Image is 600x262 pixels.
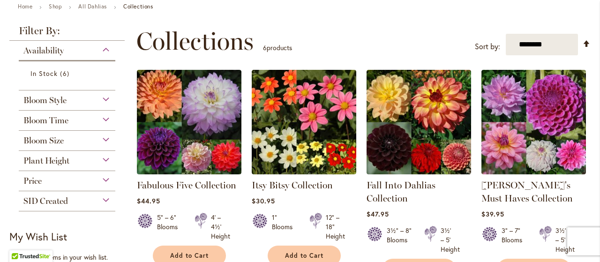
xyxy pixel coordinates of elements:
[252,196,275,205] span: $30.95
[387,226,413,254] div: 3½" – 8" Blooms
[23,196,68,206] span: SID Created
[136,27,254,55] span: Collections
[170,252,209,260] span: Add to Cart
[367,210,389,218] span: $47.95
[30,69,58,78] span: In Stock
[367,180,435,204] a: Fall Into Dahlias Collection
[137,167,241,176] a: Fabulous Five Collection
[252,167,356,176] a: Itsy Bitsy Collection
[367,70,471,174] img: Fall Into Dahlias Collection
[252,70,356,174] img: Itsy Bitsy Collection
[7,229,33,255] iframe: Launch Accessibility Center
[18,3,32,10] a: Home
[326,213,345,241] div: 12" – 18" Height
[481,167,586,176] a: Heather's Must Haves Collection
[263,40,292,55] p: products
[475,38,500,55] label: Sort by:
[23,45,64,56] span: Availability
[481,70,586,174] img: Heather's Must Haves Collection
[272,213,298,241] div: 1" Blooms
[367,167,471,176] a: Fall Into Dahlias Collection
[23,115,68,126] span: Bloom Time
[555,226,575,254] div: 3½' – 5' Height
[137,180,236,191] a: Fabulous Five Collection
[285,252,323,260] span: Add to Cart
[78,3,107,10] a: All Dahlias
[211,213,230,241] div: 4' – 4½' Height
[60,68,71,78] span: 6
[23,135,64,146] span: Bloom Size
[9,26,125,41] strong: Filter By:
[23,95,67,105] span: Bloom Style
[502,226,528,254] div: 3" – 7" Blooms
[441,226,460,254] div: 3½' – 5' Height
[23,176,42,186] span: Price
[49,3,62,10] a: Shop
[252,180,333,191] a: Itsy Bitsy Collection
[481,210,504,218] span: $39.95
[23,156,69,166] span: Plant Height
[9,230,67,243] strong: My Wish List
[137,196,160,205] span: $44.95
[481,180,573,204] a: [PERSON_NAME]'s Must Haves Collection
[123,3,153,10] strong: Collections
[9,253,130,262] div: You have no items in your wish list.
[157,213,183,241] div: 5" – 6" Blooms
[263,43,267,52] span: 6
[30,68,106,78] a: In Stock 6
[137,70,241,174] img: Fabulous Five Collection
